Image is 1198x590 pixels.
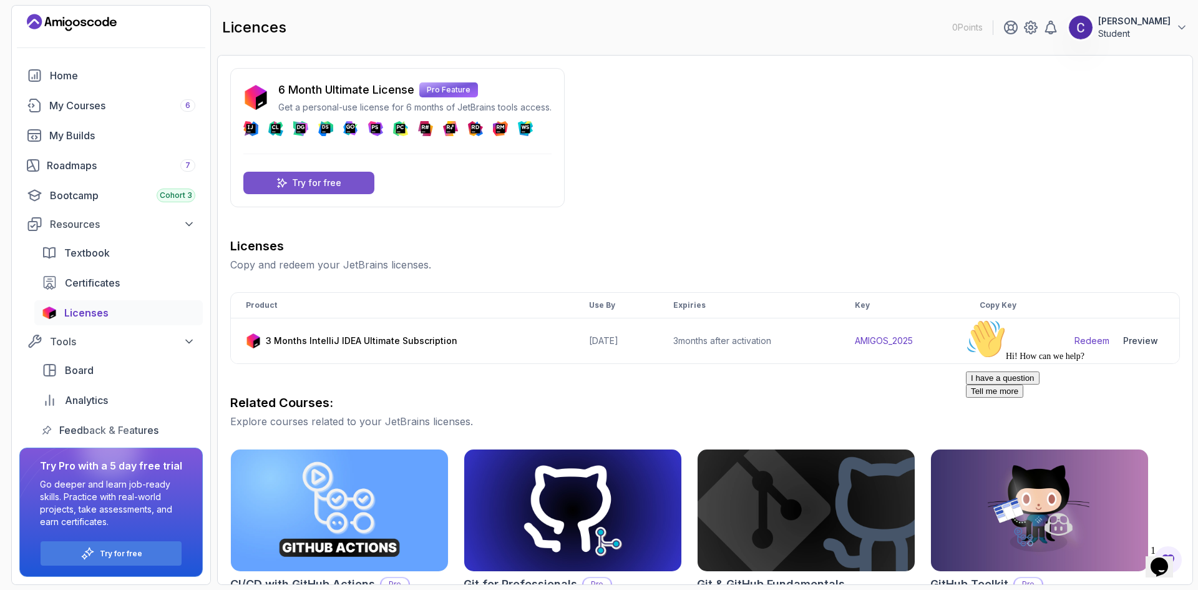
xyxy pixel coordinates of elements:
p: Go deeper and learn job-ready skills. Practice with real-world projects, take assessments, and ea... [40,478,182,528]
button: Tools [19,330,203,353]
p: Explore courses related to your JetBrains licenses. [230,414,1180,429]
p: 0 Points [952,21,983,34]
a: Try for free [243,172,374,194]
button: I have a question [5,57,79,71]
a: roadmaps [19,153,203,178]
p: Try for free [292,177,341,189]
div: My Courses [49,98,195,113]
td: AMIGOS_2025 [840,318,965,364]
img: jetbrains icon [243,85,268,110]
p: Copy and redeem your JetBrains licenses. [230,257,1180,272]
div: Bootcamp [50,188,195,203]
h3: Licenses [230,237,1180,255]
button: user profile image[PERSON_NAME]Student [1068,15,1188,40]
a: textbook [34,240,203,265]
a: builds [19,123,203,148]
span: Cohort 3 [160,190,192,200]
div: 👋Hi! How can we help?I have a questionTell me more [5,5,230,84]
div: Home [50,68,195,83]
span: Feedback & Features [59,423,158,438]
p: Get a personal-use license for 6 months of JetBrains tools access. [278,101,552,114]
h3: Related Courses: [230,394,1180,411]
div: My Builds [49,128,195,143]
img: Git & GitHub Fundamentals card [698,450,915,571]
img: :wave: [5,5,45,45]
th: Expiries [658,293,840,318]
a: Try for free [100,549,142,559]
iframe: chat widget [1146,540,1186,578]
button: Resources [19,213,203,235]
span: Certificates [65,275,120,290]
button: Try for free [40,541,182,566]
p: 6 Month Ultimate License [278,81,414,99]
p: 3 Months IntelliJ IDEA Ultimate Subscription [266,335,457,347]
a: home [19,63,203,88]
span: Board [65,363,94,378]
p: Pro Feature [419,82,478,97]
a: courses [19,93,203,118]
th: Copy Key [965,293,1059,318]
td: 3 months after activation [658,318,840,364]
img: CI/CD with GitHub Actions card [231,450,448,571]
span: Hi! How can we help? [5,37,124,47]
p: Student [1098,27,1171,40]
img: user profile image [1069,16,1093,39]
button: Tell me more [5,71,62,84]
a: Landing page [27,12,117,32]
span: Licenses [64,305,109,320]
a: board [34,358,203,383]
p: [PERSON_NAME] [1098,15,1171,27]
th: Product [231,293,574,318]
img: Git for Professionals card [464,450,681,571]
a: licenses [34,300,203,325]
a: analytics [34,388,203,413]
th: Key [840,293,965,318]
td: [DATE] [574,318,658,364]
h2: licences [222,17,286,37]
span: Textbook [64,245,110,260]
span: Analytics [65,393,108,408]
div: Resources [50,217,195,232]
div: Roadmaps [47,158,195,173]
span: 7 [185,160,190,170]
th: Use By [574,293,658,318]
div: Tools [50,334,195,349]
img: jetbrains icon [42,307,57,319]
a: certificates [34,270,203,295]
img: GitHub Toolkit card [931,450,1148,571]
iframe: chat widget [961,314,1186,534]
span: 6 [185,101,190,111]
img: jetbrains icon [246,333,261,348]
a: feedback [34,418,203,443]
a: bootcamp [19,183,203,208]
